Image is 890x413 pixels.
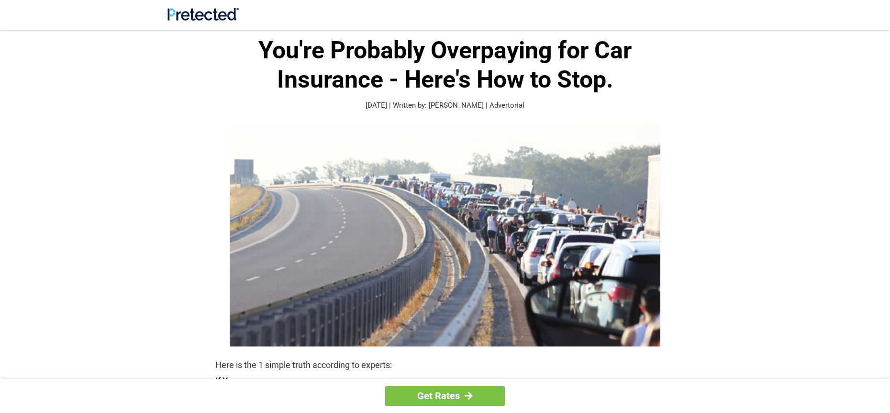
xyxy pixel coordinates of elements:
a: Get Rates [385,386,505,406]
strong: If You: [215,377,675,385]
img: Site Logo [167,8,239,21]
p: Here is the 1 simple truth according to experts: [215,358,675,372]
p: [DATE] | Written by: [PERSON_NAME] | Advertorial [215,100,675,111]
h1: You're Probably Overpaying for Car Insurance - Here's How to Stop. [215,36,675,94]
a: Site Logo [167,13,239,22]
